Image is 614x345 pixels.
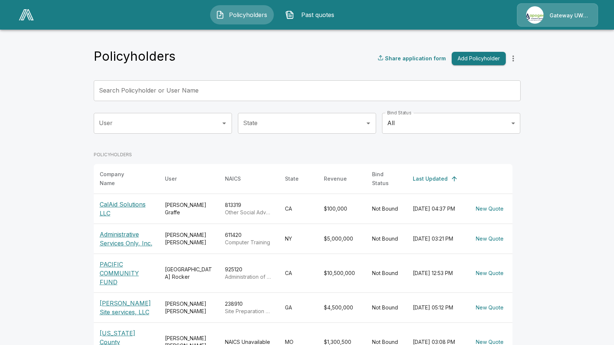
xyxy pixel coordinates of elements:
td: $10,500,000 [318,254,366,292]
p: Site Preparation Contractors [225,308,273,315]
p: Administrative Services Only, Inc. [100,230,153,248]
p: Computer Training [225,239,273,246]
h4: Policyholders [94,48,176,64]
th: Bind Status [366,164,407,194]
button: Open [219,118,229,128]
td: [DATE] 12:53 PM [407,254,467,292]
div: [GEOGRAPHIC_DATA] Rocker [165,266,213,281]
div: 238910 [225,300,273,315]
div: Company Name [100,170,140,188]
p: [PERSON_NAME] Site services, LLC [100,299,153,316]
td: $100,000 [318,194,366,224]
div: Last Updated [413,174,448,183]
button: New Quote [473,301,507,315]
button: Add Policyholder [452,52,506,66]
div: [PERSON_NAME] Graffe [165,201,213,216]
p: POLICYHOLDERS [94,151,512,158]
div: 813319 [225,201,273,216]
div: [PERSON_NAME] [PERSON_NAME] [165,300,213,315]
span: Policyholders [228,10,268,19]
button: more [506,51,521,66]
p: Administration of Urban Planning and Community and Rural Development [225,273,273,281]
p: CalAid Solutions LLC [100,200,153,218]
td: GA [279,292,318,322]
div: NAICS [225,174,241,183]
img: AA Logo [19,9,34,20]
img: Policyholders Icon [216,10,225,19]
div: User [165,174,177,183]
div: State [285,174,299,183]
p: Share application form [385,54,446,62]
td: Not Bound [366,194,407,224]
div: 611420 [225,231,273,246]
td: Not Bound [366,254,407,292]
button: Open [363,118,374,128]
div: Revenue [324,174,347,183]
td: CA [279,194,318,224]
td: NY [279,224,318,254]
button: Policyholders IconPolicyholders [210,5,274,24]
button: New Quote [473,267,507,280]
div: 925120 [225,266,273,281]
button: Past quotes IconPast quotes [280,5,343,24]
td: [DATE] 04:37 PM [407,194,467,224]
img: Past quotes Icon [285,10,294,19]
button: New Quote [473,232,507,246]
p: Other Social Advocacy Organizations [225,209,273,216]
p: PACIFIC COMMUNITY FUND [100,260,153,287]
div: [PERSON_NAME] [PERSON_NAME] [165,231,213,246]
span: Past quotes [297,10,338,19]
td: $4,500,000 [318,292,366,322]
td: [DATE] 03:21 PM [407,224,467,254]
td: CA [279,254,318,292]
td: [DATE] 05:12 PM [407,292,467,322]
td: Not Bound [366,224,407,254]
button: New Quote [473,202,507,216]
td: $5,000,000 [318,224,366,254]
div: All [382,113,520,134]
label: Bind Status [387,110,411,116]
a: Add Policyholder [449,52,506,66]
td: Not Bound [366,292,407,322]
